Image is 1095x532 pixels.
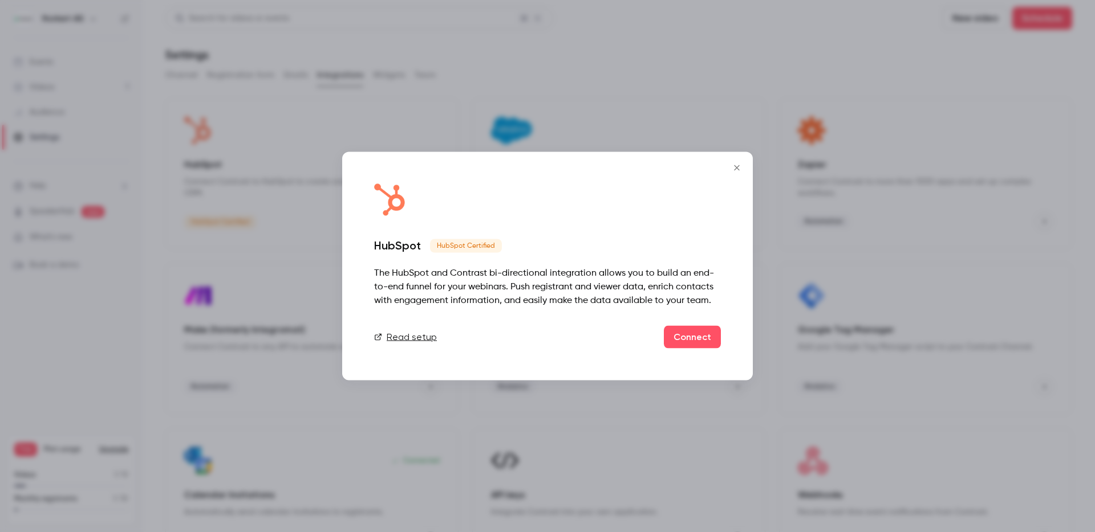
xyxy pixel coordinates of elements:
[725,157,748,179] button: Close
[374,239,421,252] div: HubSpot
[374,330,437,344] a: Read setup
[430,239,502,253] span: HubSpot Certified
[664,326,721,349] a: Connect
[374,267,721,308] div: The HubSpot and Contrast bi-directional integration allows you to build an end-to-end funnel for ...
